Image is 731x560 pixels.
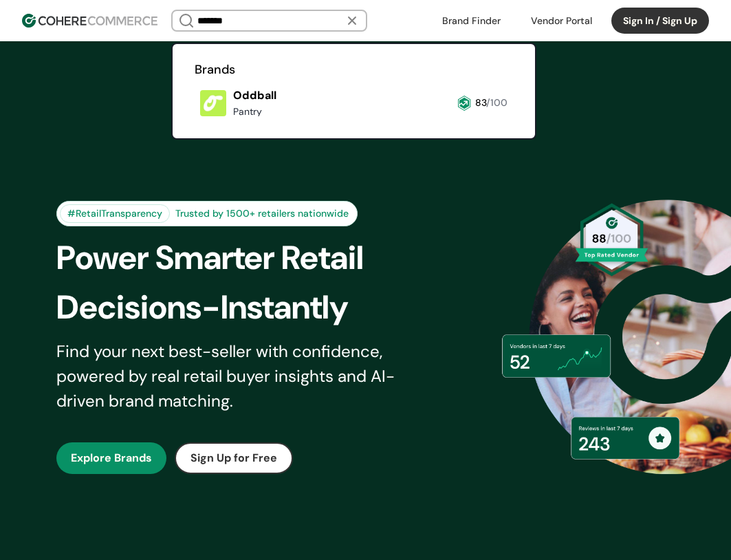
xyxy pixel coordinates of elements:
[486,96,508,109] span: /100
[195,61,514,79] h2: Brands
[56,233,452,283] div: Power Smarter Retail
[611,8,709,34] button: Sign In / Sign Up
[170,206,354,221] div: Trusted by 1500+ retailers nationwide
[56,442,166,474] button: Explore Brands
[475,96,486,109] span: 83
[22,14,157,28] img: Cohere Logo
[60,204,170,223] div: #RetailTransparency
[56,283,452,332] div: Decisions-Instantly
[175,442,293,474] button: Sign Up for Free
[56,339,433,413] div: Find your next best-seller with confidence, powered by real retail buyer insights and AI-driven b...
